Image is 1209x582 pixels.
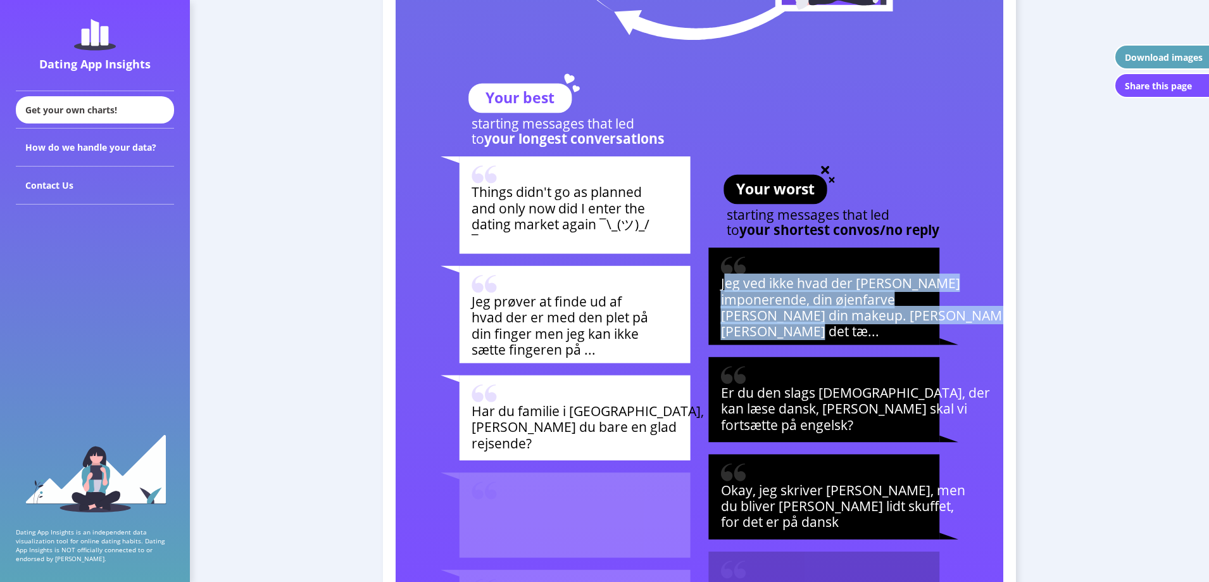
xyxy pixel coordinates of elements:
tspan: du bliver [PERSON_NAME] lidt skuffet, [721,497,954,515]
text: Your worst [736,178,815,198]
text: to [727,220,940,238]
p: Dating App Insights is an independent data visualization tool for online dating habits. Dating Ap... [16,528,174,563]
button: Share this page [1114,73,1209,98]
tspan: [PERSON_NAME] din makeup. [PERSON_NAME] jeg [721,306,1036,324]
tspan: and only now did I enter the [472,198,645,217]
tspan: kan læse dansk, [PERSON_NAME] skal vi [721,399,967,417]
img: dating-app-insights-logo.5abe6921.svg [74,19,116,51]
tspan: Things didn't go as planned [472,182,642,201]
text: starting messages that led [727,205,889,223]
div: Contact Us [16,167,174,205]
tspan: Jeg ved ikke hvad der [PERSON_NAME] [720,274,960,292]
tspan: Har du familie i [GEOGRAPHIC_DATA], [472,402,704,420]
div: How do we handle your data? [16,129,174,167]
button: Download images [1114,44,1209,70]
tspan: [PERSON_NAME] det tæ... [721,322,879,340]
div: Dating App Insights [19,56,171,72]
text: Your best [485,87,554,107]
tspan: [PERSON_NAME] du bare en glad [472,417,677,436]
img: sidebar_girl.91b9467e.svg [24,433,166,512]
tspan: for det er på dansk [721,512,839,531]
tspan: Jeg prøver at finde ud af [470,292,623,310]
text: starting messages that led [472,113,634,132]
tspan: dating market again ¯\_(ツ)_/ [472,215,649,233]
div: Get your own charts! [16,96,174,123]
tspan: fortsætte på engelsk? [721,415,853,433]
tspan: sætte fingeren på ... [472,340,596,358]
tspan: hvad der er med den plet på [472,308,648,326]
div: Share this page [1125,80,1192,92]
tspan: imponerende, din øjenfarve [721,289,895,308]
tspan: rejsende? [472,433,532,452]
tspan: din finger men jeg kan ikke [472,324,639,342]
tspan: Er du den slags [DEMOGRAPHIC_DATA], der [721,383,990,402]
div: Download images [1125,51,1203,63]
tspan: your longest conversations [484,129,665,147]
tspan: ¯ [471,231,479,249]
tspan: your shortest convos/no reply [739,220,940,238]
text: to [472,129,665,147]
tspan: Okay, jeg skriver [PERSON_NAME], men [721,480,965,498]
